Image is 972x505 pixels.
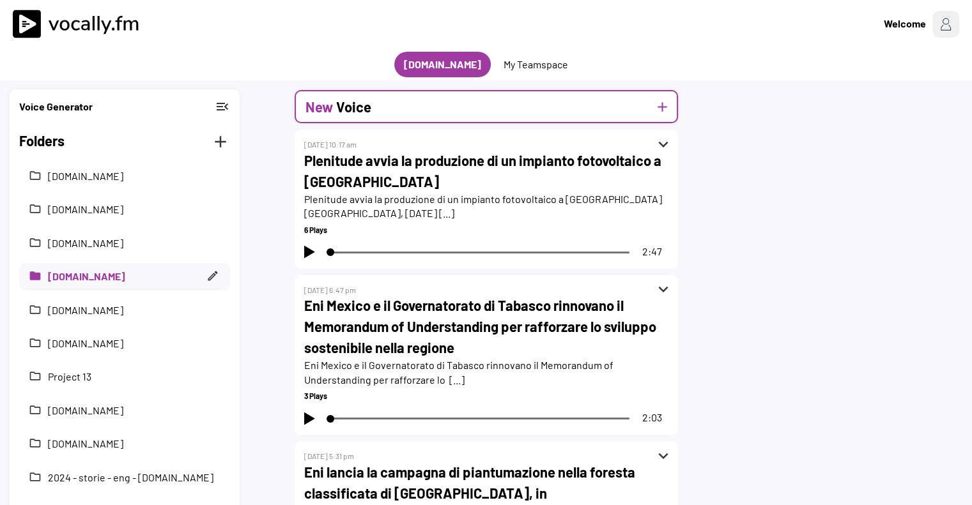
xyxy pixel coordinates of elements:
[636,245,668,259] div: 2:47
[654,99,670,115] button: add
[48,437,220,451] button: [DOMAIN_NAME]
[211,132,230,151] button: add
[48,370,220,384] button: Project 13
[29,437,42,449] button: folder
[304,139,668,150] div: [DATE] 10:17 am
[29,303,42,316] button: folder
[654,280,673,299] button: expand_more
[48,471,220,485] button: 2024 - storie - eng - [DOMAIN_NAME]
[636,411,668,425] div: 2:03
[304,150,668,192] h2: Plenitude avvia la produzione di un impianto fotovoltaico a [GEOGRAPHIC_DATA]
[304,451,668,462] div: [DATE] 5:31 pm
[48,303,220,317] button: [DOMAIN_NAME]
[48,236,220,250] button: [DOMAIN_NAME]
[304,390,327,402] h4: 3 Plays
[884,16,926,31] div: Welcome
[48,336,220,350] button: [DOMAIN_NAME]
[29,169,42,182] button: folder
[29,471,42,483] button: folder
[206,269,219,282] button: mode_edit_outline
[19,130,204,153] h2: Folders
[48,169,220,183] button: [DOMAIN_NAME]
[29,370,42,382] button: folder
[304,224,327,236] h4: 6 Plays
[654,135,673,154] button: expand_more
[305,96,333,117] h2: New
[301,411,317,426] img: icons8-play-50.png
[48,202,220,216] button: [DOMAIN_NAME]
[48,269,200,283] button: [DOMAIN_NAME]
[301,244,317,260] img: icons8-play-50.png
[48,403,220,418] button: [DOMAIN_NAME]
[29,236,42,249] button: folder
[404,57,481,72] h3: [DOMAIN_NAME]
[215,99,230,114] button: menu_open
[304,285,668,296] div: [DATE] 6:47 pm
[29,403,42,416] button: folder
[304,192,668,221] div: Plenitude avvia la produzione di un impianto fotovoltaico a [GEOGRAPHIC_DATA] [GEOGRAPHIC_DATA], ...
[304,358,668,387] div: Eni Mexico e il Governatorato di Tabasco rinnovano il Memorandum of Understanding per rafforzare ...
[29,336,42,349] button: folder
[304,295,668,358] h2: Eni Mexico e il Governatorato di Tabasco rinnovano il Memorandum of Understanding per rafforzare ...
[29,269,42,282] button: folder
[932,11,959,38] img: Profile%20Placeholder.png
[19,99,93,114] h3: Voice Generator
[336,96,371,117] h2: Voice
[654,446,673,465] button: expand_more
[504,57,568,72] h3: My Teamspace
[29,202,42,215] button: folder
